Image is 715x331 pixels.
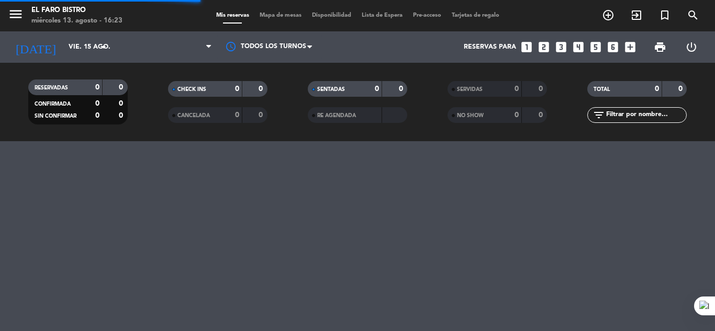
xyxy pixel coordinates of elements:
strong: 0 [235,85,239,93]
span: CHECK INS [177,87,206,92]
i: looks_two [537,40,551,54]
i: arrow_drop_down [97,41,110,53]
strong: 0 [259,85,265,93]
span: NO SHOW [457,113,484,118]
span: CANCELADA [177,113,210,118]
i: [DATE] [8,36,63,59]
i: menu [8,6,24,22]
i: looks_5 [589,40,602,54]
i: power_settings_new [685,41,698,53]
strong: 0 [235,111,239,119]
i: add_circle_outline [602,9,615,21]
strong: 0 [119,84,125,91]
i: exit_to_app [630,9,643,21]
strong: 0 [259,111,265,119]
strong: 0 [95,100,99,107]
strong: 0 [95,112,99,119]
div: miércoles 13. agosto - 16:23 [31,16,122,26]
strong: 0 [515,85,519,93]
strong: 0 [539,85,545,93]
strong: 0 [95,84,99,91]
div: El Faro Bistro [31,5,122,16]
input: Filtrar por nombre... [605,109,686,121]
strong: 0 [119,112,125,119]
span: print [654,41,666,53]
span: RE AGENDADA [317,113,356,118]
span: Disponibilidad [307,13,356,18]
span: SIN CONFIRMAR [35,113,76,119]
i: search [687,9,699,21]
strong: 0 [399,85,405,93]
span: Lista de Espera [356,13,408,18]
span: TOTAL [594,87,610,92]
i: add_box [623,40,637,54]
i: looks_4 [572,40,585,54]
span: SENTADAS [317,87,345,92]
span: SERVIDAS [457,87,483,92]
span: Mapa de mesas [254,13,307,18]
i: looks_6 [606,40,620,54]
button: menu [8,6,24,26]
span: Tarjetas de regalo [446,13,505,18]
strong: 0 [375,85,379,93]
span: RESERVADAS [35,85,68,90]
span: Mis reservas [211,13,254,18]
i: filter_list [593,109,605,121]
strong: 0 [655,85,659,93]
strong: 0 [119,100,125,107]
span: Reservas para [464,43,516,51]
strong: 0 [539,111,545,119]
i: looks_3 [554,40,568,54]
i: looks_one [520,40,533,54]
span: CONFIRMADA [35,101,71,107]
span: Pre-acceso [408,13,446,18]
i: turned_in_not [658,9,671,21]
strong: 0 [678,85,685,93]
strong: 0 [515,111,519,119]
div: LOG OUT [676,31,707,63]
